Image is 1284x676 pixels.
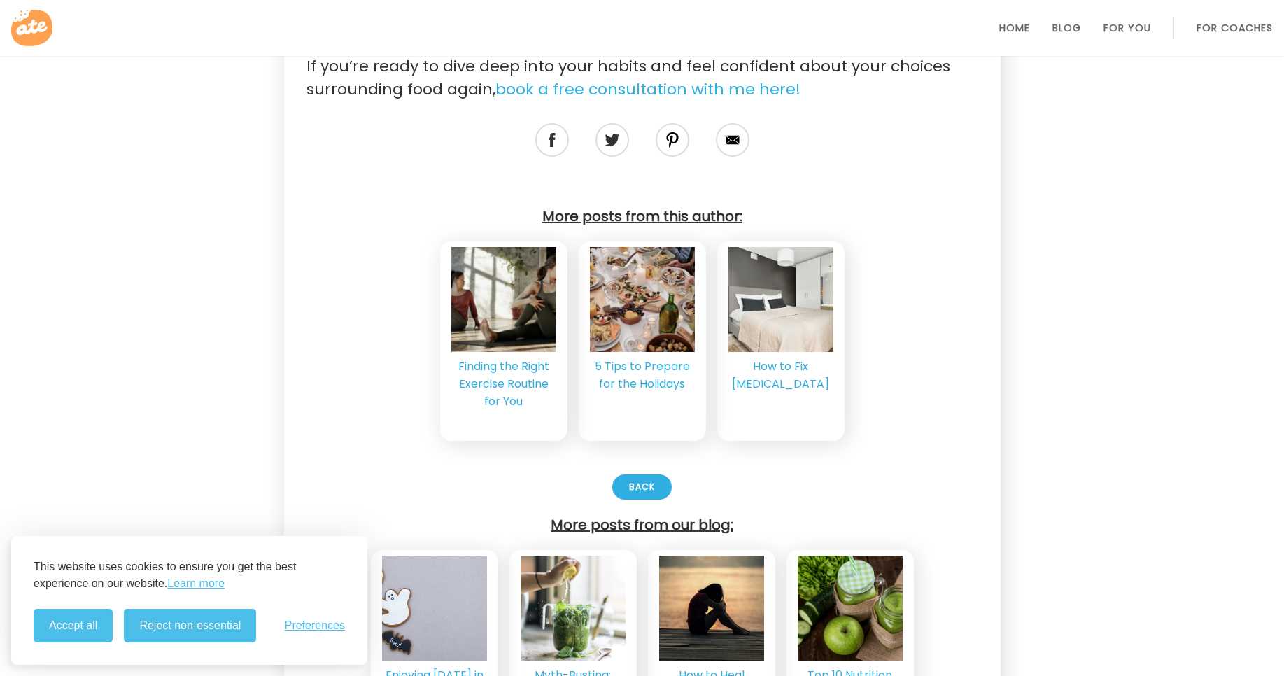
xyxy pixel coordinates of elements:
a: Image: Pexels - Askar Abayev5 Tips to Prepare for the Holidays [579,241,706,441]
a: For Coaches [1197,22,1273,34]
img: Bedroom for good sleep hygiene. Image: Pexels - Alex Tyson [699,247,863,352]
a: For You [1103,22,1151,34]
img: Instagram [665,121,680,159]
button: Reject non-essential [124,609,256,642]
img: Twitter [605,122,619,157]
h4: More posts from our blog: [306,516,978,539]
a: book a free consultation with me here! [495,78,800,101]
p: This website uses cookies to ensure you get the best experience on our website. [34,558,345,592]
div: 5 Tips to Prepare for the Holidays [590,358,695,393]
img: Juice detox. Image: Pexels - Toni Cuenca [766,556,935,661]
a: Bedroom for good sleep hygiene. Image: Pexels - Alex TysonHow to Fix [MEDICAL_DATA] [717,241,845,441]
h4: More posts from this author: [306,208,978,230]
img: Image: Pexels - Askar Abayev [553,247,731,352]
button: Accept all cookies [34,609,113,642]
img: Exercise movement for you. Image: Pexels - Cliff Booth [403,247,605,352]
button: Toggle preferences [285,619,345,632]
img: Facebook [549,122,556,158]
img: Emotional wounds. Image: Pexels - Pixabay [633,556,790,661]
a: Home [999,22,1030,34]
img: Individual squeezing lemon into a pitcher of greens. Unsplash - Jan Sedivy [498,556,648,661]
div: Finding the Right Exercise Routine for You [451,358,556,410]
a: Learn more [167,575,225,592]
a: Exercise movement for you. Image: Pexels - Cliff BoothFinding the Right Exercise Routine for You [440,241,567,441]
img: Image: Pexels - Monstera [325,556,543,661]
div: Back [612,474,672,500]
a: Blog [1052,22,1081,34]
span: Preferences [285,619,345,632]
div: How to Fix [MEDICAL_DATA] [728,358,833,393]
p: If you’re ready to dive deep into your habits and feel confident about your choices surrounding f... [306,55,978,101]
img: Medium [725,122,740,158]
